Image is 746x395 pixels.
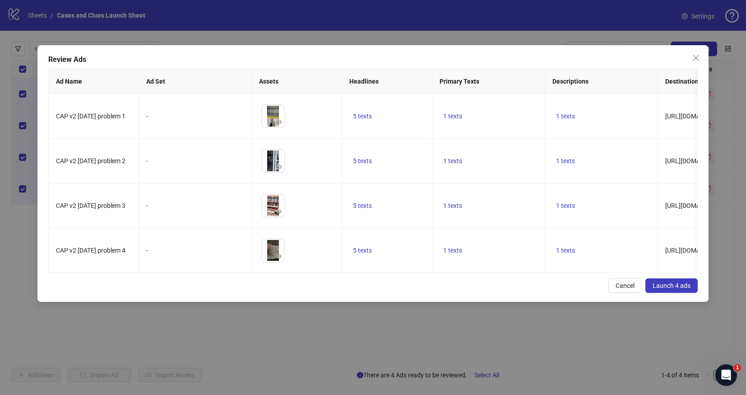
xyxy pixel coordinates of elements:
[349,155,375,166] button: 5 texts
[556,202,575,209] span: 1 texts
[440,111,466,122] button: 1 texts
[276,253,282,259] span: eye
[552,245,579,256] button: 1 texts
[653,282,690,289] span: Launch 4 ads
[56,157,125,165] span: CAP v2 [DATE] problem 2
[262,194,284,217] img: Asset 1
[353,247,372,254] span: 5 texts
[665,202,729,209] span: [URL][DOMAIN_NAME]
[443,157,462,165] span: 1 texts
[146,156,244,166] div: -
[56,113,125,120] span: CAP v2 [DATE] problem 1
[552,155,579,166] button: 1 texts
[665,247,729,254] span: [URL][DOMAIN_NAME]
[252,69,342,94] th: Assets
[276,164,282,170] span: eye
[616,282,635,289] span: Cancel
[556,113,575,120] span: 1 texts
[432,69,545,94] th: Primary Texts
[443,247,462,254] span: 1 texts
[440,155,466,166] button: 1 texts
[353,202,372,209] span: 5 texts
[273,117,284,127] button: Preview
[146,111,244,121] div: -
[273,161,284,172] button: Preview
[552,111,579,122] button: 1 texts
[273,251,284,262] button: Preview
[342,69,432,94] th: Headlines
[146,201,244,211] div: -
[56,247,125,254] span: CAP v2 [DATE] problem 4
[276,119,282,125] span: eye
[262,150,284,172] img: Asset 1
[49,69,139,94] th: Ad Name
[552,200,579,211] button: 1 texts
[665,157,729,165] span: [URL][DOMAIN_NAME]
[556,247,575,254] span: 1 texts
[689,51,703,65] button: Close
[349,245,375,256] button: 5 texts
[349,200,375,211] button: 5 texts
[276,208,282,215] span: eye
[440,245,466,256] button: 1 texts
[545,69,658,94] th: Descriptions
[353,113,372,120] span: 5 texts
[665,113,729,120] span: [URL][DOMAIN_NAME]
[349,111,375,122] button: 5 texts
[556,157,575,165] span: 1 texts
[734,364,741,371] span: 1
[139,69,252,94] th: Ad Set
[146,245,244,255] div: -
[262,239,284,262] img: Asset 1
[48,54,698,65] div: Review Ads
[440,200,466,211] button: 1 texts
[645,278,698,293] button: Launch 4 ads
[273,206,284,217] button: Preview
[715,364,737,386] iframe: Intercom live chat
[443,202,462,209] span: 1 texts
[353,157,372,165] span: 5 texts
[262,105,284,127] img: Asset 1
[443,113,462,120] span: 1 texts
[56,202,125,209] span: CAP v2 [DATE] problem 3
[692,54,700,61] span: close
[608,278,642,293] button: Cancel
